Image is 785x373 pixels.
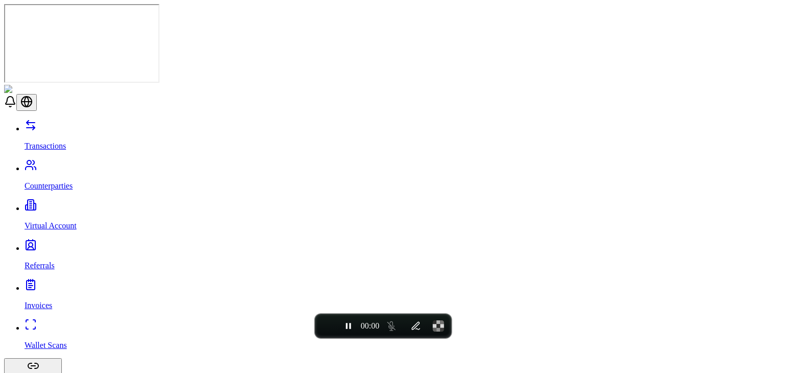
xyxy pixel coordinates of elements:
[25,341,781,350] p: Wallet Scans
[25,204,781,230] a: Virtual Account
[4,85,65,94] img: ShieldPay Logo
[25,244,781,270] a: Referrals
[25,301,781,310] p: Invoices
[25,164,781,191] a: Counterparties
[25,323,781,350] a: Wallet Scans
[25,181,781,191] p: Counterparties
[25,284,781,310] a: Invoices
[25,142,781,151] p: Transactions
[25,221,781,230] p: Virtual Account
[25,261,781,270] p: Referrals
[25,124,781,151] a: Transactions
